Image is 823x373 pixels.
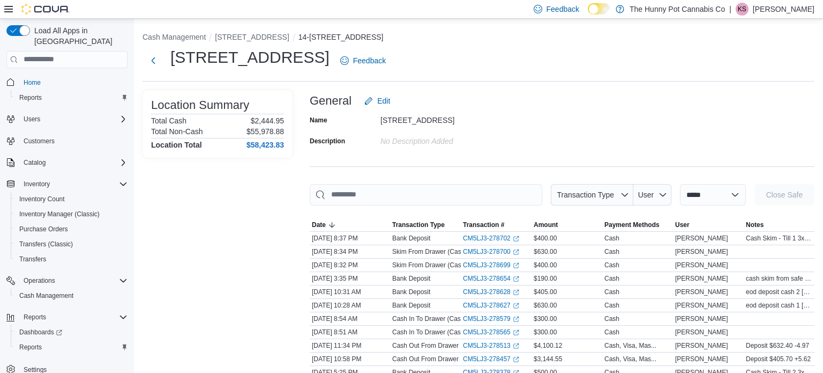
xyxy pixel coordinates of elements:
[392,221,445,229] span: Transaction Type
[746,288,812,296] span: eod deposit cash 2 [DATE] 20x20 1x5
[15,341,128,354] span: Reports
[19,255,46,264] span: Transfers
[463,341,519,350] a: CM5LJ3-278513External link
[15,289,128,302] span: Cash Management
[392,288,430,296] p: Bank Deposit
[19,135,59,148] a: Customers
[11,288,132,303] button: Cash Management
[604,234,619,243] div: Cash
[151,141,202,149] h4: Location Total
[463,221,504,229] span: Transaction #
[298,33,384,41] button: 14-[STREET_ADDRESS]
[513,316,519,323] svg: External link
[11,192,132,207] button: Inventory Count
[588,14,588,15] span: Dark Mode
[675,234,728,243] span: [PERSON_NAME]
[246,127,284,136] p: $55,978.88
[24,115,40,123] span: Users
[675,328,728,337] span: [PERSON_NAME]
[534,221,558,229] span: Amount
[19,210,100,218] span: Inventory Manager (Classic)
[532,218,602,231] button: Amount
[19,134,128,148] span: Customers
[24,276,55,285] span: Operations
[675,341,728,350] span: [PERSON_NAME]
[602,218,673,231] button: Payment Methods
[19,274,59,287] button: Operations
[463,301,519,310] a: CM5LJ3-278627External link
[19,291,73,300] span: Cash Management
[310,339,390,352] div: [DATE] 11:34 PM
[353,55,386,66] span: Feedback
[390,218,461,231] button: Transaction Type
[11,325,132,340] a: Dashboards
[513,249,519,255] svg: External link
[336,50,390,71] a: Feedback
[746,234,812,243] span: Cash Skim - Till 1 3x100 2x50
[19,76,128,89] span: Home
[11,207,132,222] button: Inventory Manager (Classic)
[15,238,128,251] span: Transfers (Classic)
[463,274,519,283] a: CM5LJ3-278654External link
[604,221,660,229] span: Payment Methods
[2,133,132,149] button: Customers
[24,158,46,167] span: Catalog
[534,341,562,350] span: $4,100.12
[463,234,519,243] a: CM5LJ3-278702External link
[604,261,619,269] div: Cash
[2,75,132,90] button: Home
[392,355,485,363] p: Cash Out From Drawer (Cash 2)
[2,155,132,170] button: Catalog
[392,261,472,269] p: Skim From Drawer (Cash 1)
[15,193,69,206] a: Inventory Count
[151,116,186,125] h6: Total Cash
[143,50,164,71] button: Next
[633,184,671,206] button: User
[15,223,72,236] a: Purchase Orders
[630,3,725,16] p: The Hunny Pot Cannabis Co
[15,223,128,236] span: Purchase Orders
[729,3,731,16] p: |
[754,184,814,206] button: Close Safe
[15,341,46,354] a: Reports
[2,310,132,325] button: Reports
[392,247,472,256] p: Skim From Drawer (Cash 2)
[675,274,728,283] span: [PERSON_NAME]
[11,340,132,355] button: Reports
[215,33,289,41] button: [STREET_ADDRESS]
[604,328,619,337] div: Cash
[310,116,327,125] label: Name
[19,195,65,203] span: Inventory Count
[377,96,390,106] span: Edit
[638,191,654,199] span: User
[15,91,128,104] span: Reports
[310,312,390,325] div: [DATE] 8:54 AM
[513,262,519,269] svg: External link
[547,4,579,14] span: Feedback
[19,156,128,169] span: Catalog
[746,274,812,283] span: cash skim from safe [DATE] 3x$50 2x$20 total=$190
[19,328,62,337] span: Dashboards
[19,311,50,324] button: Reports
[11,222,132,237] button: Purchase Orders
[2,112,132,127] button: Users
[15,193,128,206] span: Inventory Count
[19,93,42,102] span: Reports
[746,355,811,363] span: Deposit $405.70 +5.62
[11,252,132,267] button: Transfers
[15,238,77,251] a: Transfers (Classic)
[2,177,132,192] button: Inventory
[310,94,351,107] h3: General
[19,225,68,233] span: Purchase Orders
[19,113,128,126] span: Users
[463,288,519,296] a: CM5LJ3-278628External link
[675,355,728,363] span: [PERSON_NAME]
[19,274,128,287] span: Operations
[551,184,633,206] button: Transaction Type
[744,218,814,231] button: Notes
[534,274,557,283] span: $190.00
[534,315,557,323] span: $300.00
[15,208,128,221] span: Inventory Manager (Classic)
[360,90,394,112] button: Edit
[463,355,519,363] a: CM5LJ3-278457External link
